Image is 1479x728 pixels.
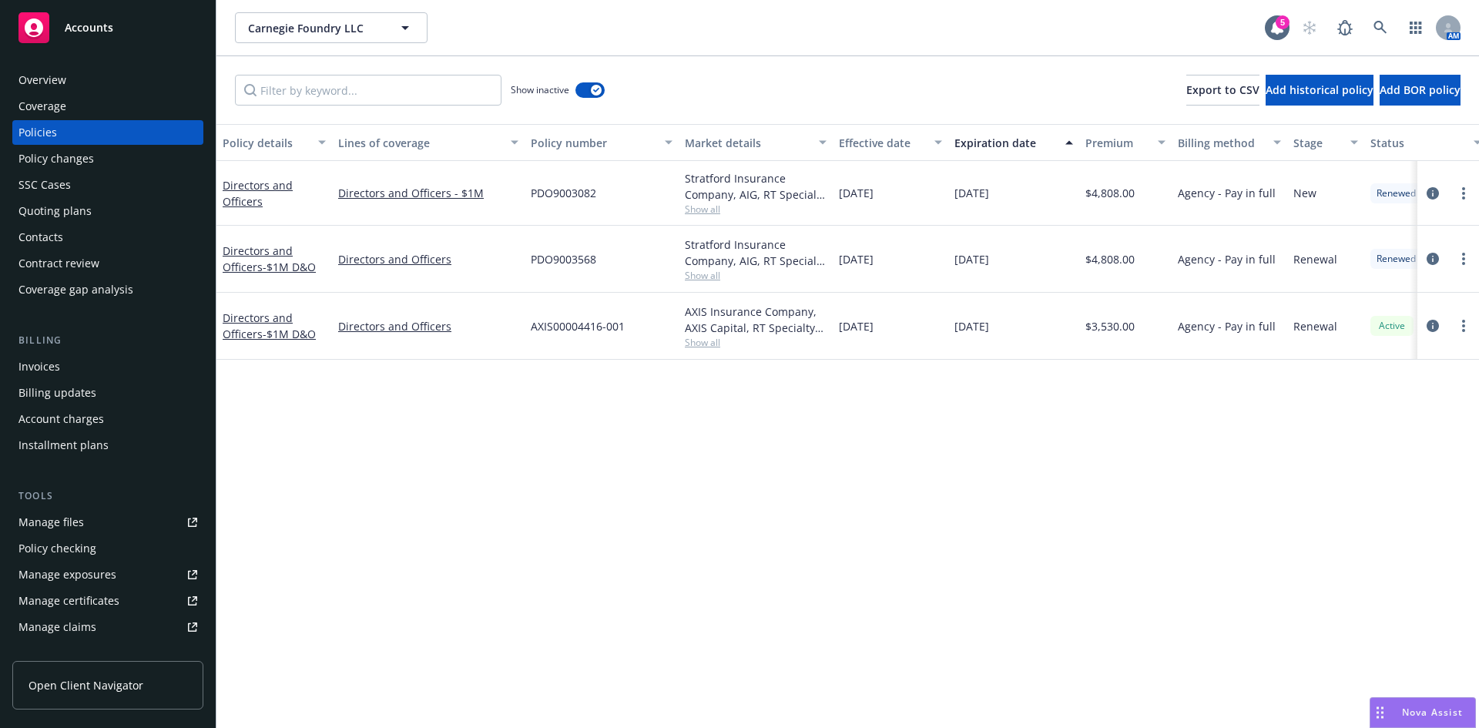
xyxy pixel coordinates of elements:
a: Directors and Officers [223,178,293,209]
span: Open Client Navigator [29,677,143,693]
div: Premium [1085,135,1149,151]
a: Overview [12,68,203,92]
span: [DATE] [839,251,874,267]
a: Installment plans [12,433,203,458]
span: Active [1377,319,1407,333]
a: Directors and Officers [338,251,518,267]
span: Renewed [1377,186,1416,200]
a: Manage claims [12,615,203,639]
button: Add historical policy [1266,75,1373,106]
button: Premium [1079,124,1172,161]
span: Nova Assist [1402,706,1463,719]
a: Directors and Officers [338,318,518,334]
div: Billing method [1178,135,1264,151]
span: [DATE] [839,318,874,334]
a: Coverage [12,94,203,119]
a: circleInformation [1424,250,1442,268]
div: Contract review [18,251,99,276]
div: Manage BORs [18,641,91,666]
a: Policies [12,120,203,145]
span: Export to CSV [1186,82,1259,97]
span: [DATE] [839,185,874,201]
button: Policy number [525,124,679,161]
a: Report a Bug [1330,12,1360,43]
span: Renewal [1293,318,1337,334]
div: Contacts [18,225,63,250]
a: Policy changes [12,146,203,171]
button: Lines of coverage [332,124,525,161]
span: $4,808.00 [1085,185,1135,201]
span: Agency - Pay in full [1178,185,1276,201]
span: $4,808.00 [1085,251,1135,267]
span: Show inactive [511,83,569,96]
a: Manage exposures [12,562,203,587]
div: Policy number [531,135,656,151]
span: [DATE] [954,185,989,201]
span: PDO9003568 [531,251,596,267]
span: Agency - Pay in full [1178,318,1276,334]
span: Add historical policy [1266,82,1373,97]
a: Start snowing [1294,12,1325,43]
div: AXIS Insurance Company, AXIS Capital, RT Specialty Insurance Services, LLC (RSG Specialty, LLC) [685,304,827,336]
a: Contract review [12,251,203,276]
div: Effective date [839,135,925,151]
button: Expiration date [948,124,1079,161]
button: Billing method [1172,124,1287,161]
div: Tools [12,488,203,504]
div: Lines of coverage [338,135,501,151]
a: more [1454,184,1473,203]
div: Manage files [18,510,84,535]
span: [DATE] [954,318,989,334]
div: Policies [18,120,57,145]
div: Expiration date [954,135,1056,151]
a: Coverage gap analysis [12,277,203,302]
span: Renewed [1377,252,1416,266]
span: - $1M D&O [263,327,316,341]
span: Show all [685,269,827,282]
button: Market details [679,124,833,161]
a: Billing updates [12,381,203,405]
div: Policy checking [18,536,96,561]
a: more [1454,317,1473,335]
button: Carnegie Foundry LLC [235,12,428,43]
div: Manage exposures [18,562,116,587]
a: circleInformation [1424,184,1442,203]
span: Add BOR policy [1380,82,1461,97]
a: Directors and Officers [223,310,316,341]
button: Export to CSV [1186,75,1259,106]
a: Invoices [12,354,203,379]
div: Market details [685,135,810,151]
div: Drag to move [1370,698,1390,727]
button: Stage [1287,124,1364,161]
a: Contacts [12,225,203,250]
div: Billing [12,333,203,348]
div: Stage [1293,135,1341,151]
a: Directors and Officers [223,243,316,274]
span: Renewal [1293,251,1337,267]
span: [DATE] [954,251,989,267]
a: Manage certificates [12,589,203,613]
span: Accounts [65,22,113,34]
button: Policy details [216,124,332,161]
span: Agency - Pay in full [1178,251,1276,267]
div: Installment plans [18,433,109,458]
a: Account charges [12,407,203,431]
a: Manage BORs [12,641,203,666]
input: Filter by keyword... [235,75,501,106]
a: Policy checking [12,536,203,561]
span: - $1M D&O [263,260,316,274]
div: Stratford Insurance Company, AIG, RT Specialty Insurance Services, LLC (RSG Specialty, LLC) [685,237,827,269]
button: Nova Assist [1370,697,1476,728]
a: SSC Cases [12,173,203,197]
span: Show all [685,203,827,216]
div: Status [1370,135,1464,151]
div: Overview [18,68,66,92]
div: Stratford Insurance Company, AIG, RT Specialty Insurance Services, LLC (RSG Specialty, LLC) [685,170,827,203]
div: Manage claims [18,615,96,639]
div: Coverage [18,94,66,119]
div: Manage certificates [18,589,119,613]
div: 5 [1276,15,1290,29]
span: Carnegie Foundry LLC [248,20,381,36]
a: circleInformation [1424,317,1442,335]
